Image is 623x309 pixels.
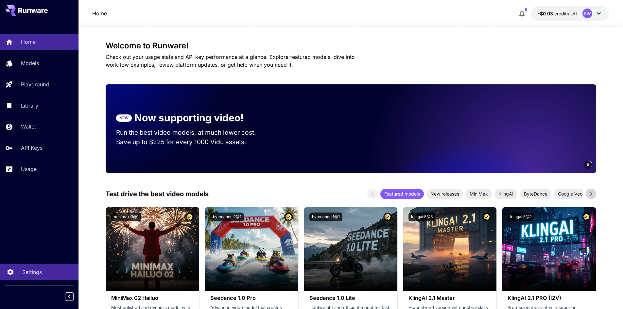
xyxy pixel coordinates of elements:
img: alt [205,207,298,291]
span: Google Veo [554,190,586,197]
p: Settings [22,268,42,276]
button: bytedance:1@1 [309,213,342,221]
button: minimax:3@1 [111,213,141,221]
div: ByteDance [520,189,551,199]
p: Run the best video models, at much lower cost. [116,128,268,137]
span: ByteDance [520,190,551,197]
div: KlingAI [494,189,517,199]
button: klingai:5@3 [408,213,435,221]
button: -$0.0299KW [531,6,609,21]
h3: Seedance 1.0 Lite [309,295,392,301]
p: Now supporting video! [134,111,244,125]
button: Certified Model – Vetted for best performance and includes a commercial license. [383,213,392,221]
img: alt [403,207,496,291]
div: Google Veo [554,189,586,199]
span: KlingAI [494,190,517,197]
div: -$0.0299 [538,10,577,17]
a: Home [92,9,107,17]
img: alt [304,207,397,291]
h3: MiniMax 02 Hailuo [111,295,194,301]
p: Library [21,102,38,110]
span: credits left [554,11,577,16]
span: -$0.03 [538,11,554,16]
div: Collapse sidebar [70,291,78,302]
p: Test drive the best video models [106,189,209,199]
div: New releases [426,189,463,199]
p: Home [21,38,36,46]
p: Save up to $225 for every 1000 Vidu assets. [116,137,268,147]
h3: KlingAI 2.1 PRO (I2V) [508,295,590,301]
button: Certified Model – Vetted for best performance and includes a commercial license. [185,213,194,221]
span: 5 [587,162,589,167]
span: MiniMax [466,190,492,197]
img: alt [106,207,199,291]
h3: Welcome to Runware! [106,41,596,50]
button: Certified Model – Vetted for best performance and includes a commercial license. [482,213,491,221]
button: Certified Model – Vetted for best performance and includes a commercial license. [582,213,591,221]
p: NEW [119,115,129,121]
div: KW [582,9,592,18]
button: klingai:5@2 [508,213,534,221]
button: Collapse sidebar [65,292,74,301]
span: Check out your usage stats and API key performance at a glance. Explore featured models, dive int... [106,54,355,68]
p: Wallet [21,123,36,130]
h3: KlingAI 2.1 Master [408,295,491,301]
button: Certified Model – Vetted for best performance and includes a commercial license. [284,213,293,221]
button: bytedance:2@1 [210,213,244,221]
span: New releases [426,190,463,197]
p: Models [21,59,39,67]
span: Featured models [380,190,424,197]
img: alt [502,207,596,291]
nav: breadcrumb [92,9,107,17]
h3: Seedance 1.0 Pro [210,295,293,301]
div: Featured models [380,189,424,199]
p: Usage [21,165,37,173]
p: API Keys [21,144,43,152]
div: MiniMax [466,189,492,199]
p: Playground [21,80,49,88]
